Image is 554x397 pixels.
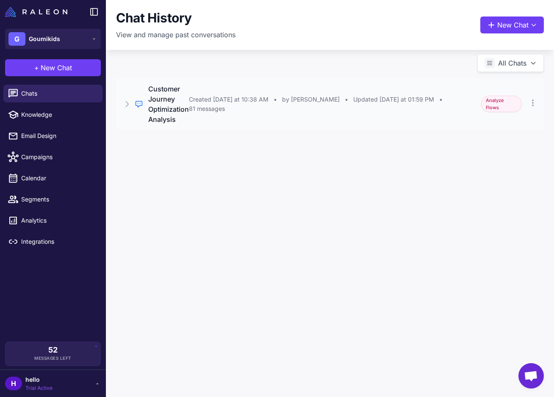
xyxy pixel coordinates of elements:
[25,384,53,392] span: Trial Active
[21,216,96,225] span: Analytics
[34,63,39,73] span: +
[21,195,96,204] span: Segments
[345,95,348,104] span: •
[274,95,277,104] span: •
[8,32,25,46] div: G
[116,30,235,40] p: View and manage past conversations
[5,7,71,17] a: Raleon Logo
[3,212,102,229] a: Analytics
[29,34,60,44] span: Goumikids
[5,59,101,76] button: +New Chat
[48,346,58,354] span: 52
[518,363,544,389] div: Open chat
[116,10,191,26] h1: Chat History
[5,377,22,390] div: H
[3,106,102,124] a: Knowledge
[353,95,434,104] span: Updated [DATE] at 01:59 PM
[3,127,102,145] a: Email Design
[21,152,96,162] span: Campaigns
[282,95,340,104] span: by [PERSON_NAME]
[3,85,102,102] a: Chats
[5,29,101,49] button: GGoumikids
[34,355,72,361] span: Messages Left
[189,95,269,104] span: Created [DATE] at 10:38 AM
[3,148,102,166] a: Campaigns
[189,104,225,113] span: 81 messages
[439,95,443,104] span: •
[477,54,544,72] button: All Chats
[148,84,189,124] h3: Customer Journey Optimization Analysis
[3,169,102,187] a: Calendar
[5,7,67,17] img: Raleon Logo
[480,17,544,33] button: New Chat
[3,233,102,251] a: Integrations
[21,237,96,246] span: Integrations
[481,96,522,112] span: Analyze Flows
[41,63,72,73] span: New Chat
[25,375,53,384] span: hello
[21,131,96,141] span: Email Design
[3,190,102,208] a: Segments
[21,174,96,183] span: Calendar
[21,89,96,98] span: Chats
[21,110,96,119] span: Knowledge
